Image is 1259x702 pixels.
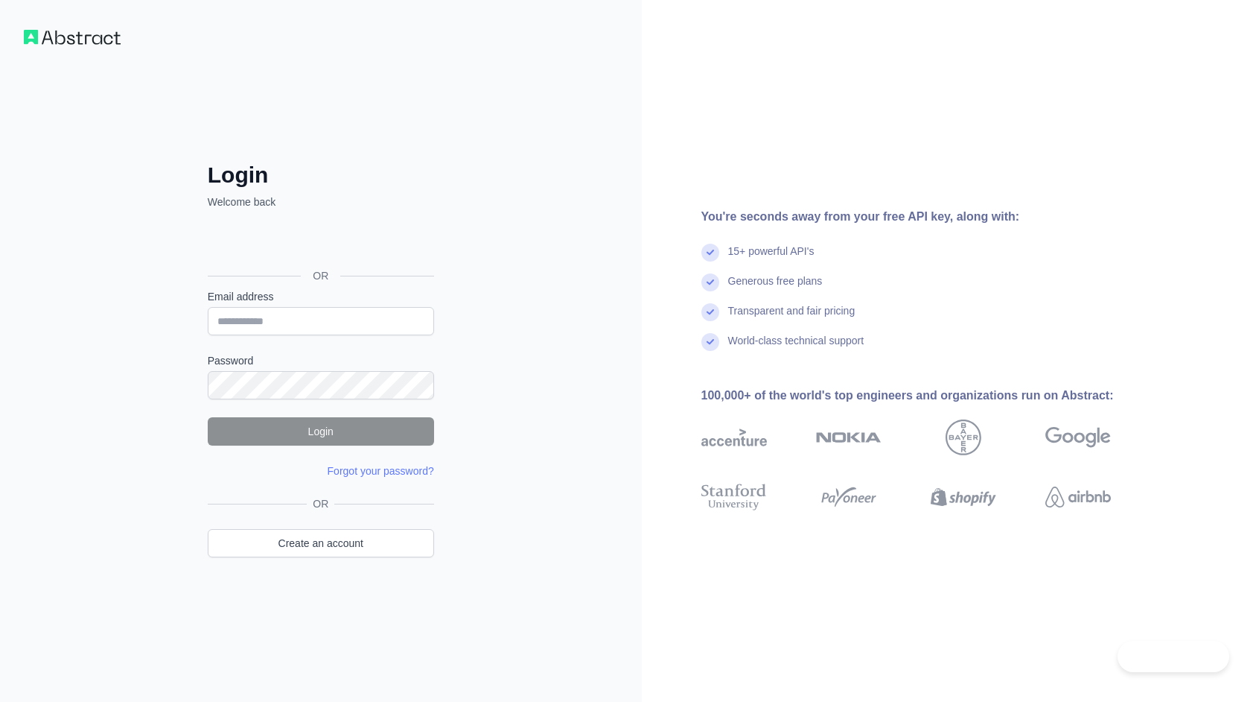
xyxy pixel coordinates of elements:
[728,244,815,273] div: 15+ powerful API's
[701,208,1158,226] div: You're seconds away from your free API key, along with:
[701,244,719,262] img: check mark
[208,289,434,304] label: Email address
[1118,641,1229,672] iframe: Toggle Customer Support
[701,273,719,291] img: check mark
[816,481,882,513] img: payoneer
[1045,420,1111,455] img: google
[200,226,439,259] iframe: Sign in with Google Button
[701,387,1158,405] div: 100,000+ of the world's top engineers and organizations run on Abstract:
[208,226,431,259] div: Sign in with Google. Opens in new tab
[728,303,855,333] div: Transparent and fair pricing
[701,420,767,455] img: accenture
[328,465,434,477] a: Forgot your password?
[208,417,434,446] button: Login
[208,162,434,189] h2: Login
[307,496,334,511] span: OR
[301,268,340,283] span: OR
[946,420,981,455] img: bayer
[701,333,719,351] img: check mark
[816,420,882,455] img: nokia
[701,303,719,321] img: check mark
[208,353,434,368] label: Password
[208,529,434,557] a: Create an account
[1045,481,1111,513] img: airbnb
[931,481,996,513] img: shopify
[701,481,767,513] img: stanford university
[208,195,434,209] p: Welcome back
[24,30,121,45] img: Workflow
[728,333,864,363] div: World-class technical support
[728,273,823,303] div: Generous free plans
